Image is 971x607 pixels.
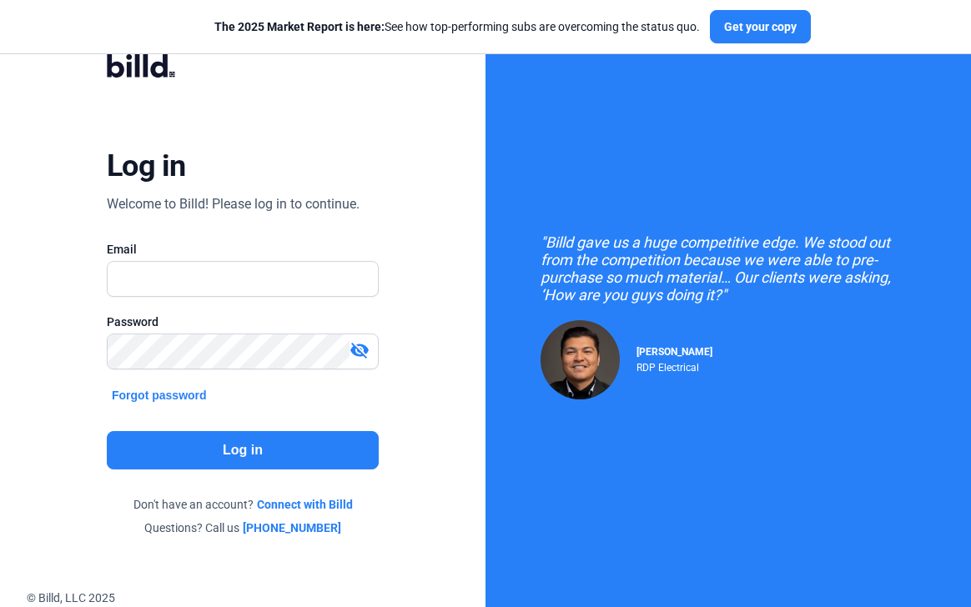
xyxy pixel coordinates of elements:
[257,496,353,513] a: Connect with Billd
[107,431,379,469] button: Log in
[107,386,212,404] button: Forgot password
[107,241,379,258] div: Email
[107,314,379,330] div: Password
[107,148,186,184] div: Log in
[350,340,370,360] mat-icon: visibility_off
[214,18,700,35] div: See how top-performing subs are overcoming the status quo.
[541,320,620,399] img: Raul Pacheco
[636,358,712,374] div: RDP Electrical
[710,10,811,43] button: Get your copy
[107,496,379,513] div: Don't have an account?
[541,233,916,303] div: "Billd gave us a huge competitive edge. We stood out from the competition because we were able to...
[107,194,360,214] div: Welcome to Billd! Please log in to continue.
[636,346,712,358] span: [PERSON_NAME]
[214,20,385,33] span: The 2025 Market Report is here:
[243,519,341,536] a: [PHONE_NUMBER]
[107,519,379,536] div: Questions? Call us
